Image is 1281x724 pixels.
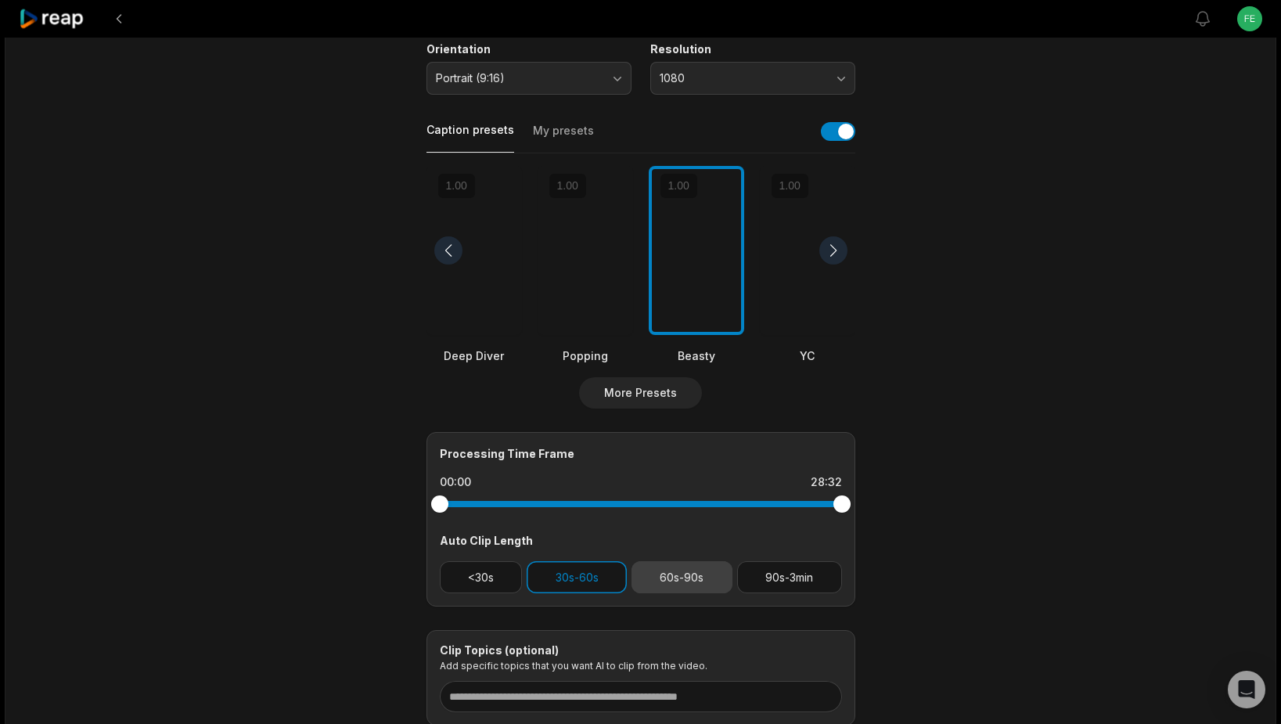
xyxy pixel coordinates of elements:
[650,62,855,95] button: 1080
[426,42,632,56] label: Orientation
[440,532,842,549] div: Auto Clip Length
[426,348,522,364] div: Deep Diver
[436,71,600,85] span: Portrait (9:16)
[1223,679,1253,708] button: Get ChatGPT Summary (Ctrl+J)
[440,561,523,593] button: <30s
[760,348,855,364] div: YC
[811,474,842,490] div: 28:32
[527,561,627,593] button: 30s-60s
[426,62,632,95] button: Portrait (9:16)
[579,377,702,409] button: More Presets
[660,71,824,85] span: 1080
[1228,671,1265,708] div: Open Intercom Messenger
[632,561,732,593] button: 60s-90s
[440,660,842,672] p: Add specific topics that you want AI to clip from the video.
[426,122,514,153] button: Caption presets
[440,643,842,657] div: Clip Topics (optional)
[650,42,855,56] label: Resolution
[533,123,594,153] button: My presets
[649,348,744,364] div: Beasty
[440,474,471,490] div: 00:00
[538,348,633,364] div: Popping
[440,445,842,462] div: Processing Time Frame
[737,561,842,593] button: 90s-3min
